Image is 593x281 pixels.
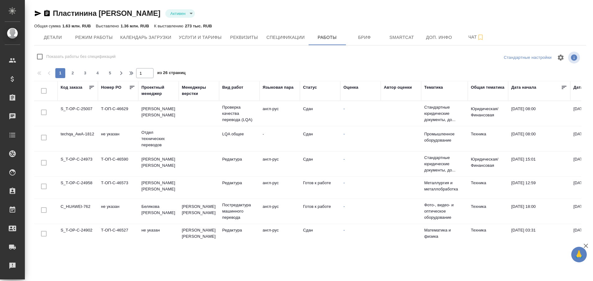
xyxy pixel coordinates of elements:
[229,34,259,41] span: Реквизиты
[57,200,98,222] td: C_HUAWEI-762
[138,103,179,124] td: [PERSON_NAME] [PERSON_NAME]
[98,128,138,150] td: не указан
[165,9,195,18] div: Активен
[553,50,568,65] span: Настроить таблицу
[222,227,256,233] p: Редактура
[312,34,342,41] span: Работы
[574,248,584,261] span: 🙏
[75,34,113,41] span: Режим работы
[138,126,179,151] td: Отдел технических переводов
[508,200,570,222] td: [DATE] 18:00
[93,70,103,76] span: 4
[568,52,581,63] span: Посмотреть информацию
[222,156,256,162] p: Редактура
[182,84,216,97] div: Менеджеры верстки
[260,103,300,124] td: англ-рус
[168,11,187,16] button: Активен
[179,34,222,41] span: Услуги и тарифы
[424,227,465,240] p: Математика и физика
[93,68,103,78] button: 4
[260,128,300,150] td: -
[571,247,587,262] button: 🙏
[502,53,553,63] div: split button
[468,224,508,246] td: Техника
[57,128,98,150] td: techqa_AwA-1812
[138,200,179,222] td: Белякова [PERSON_NAME]
[121,24,149,28] p: 1.36 млн. RUB
[62,24,91,28] p: 1.63 млн. RUB
[98,103,138,124] td: Т-ОП-С-46629
[477,34,484,41] svg: Подписаться
[424,104,465,123] p: Стандартные юридические документы, до...
[508,153,570,175] td: [DATE] 15:01
[260,153,300,175] td: англ-рус
[471,84,504,91] div: Общая тематика
[157,69,186,78] span: из 26 страниц
[300,200,340,222] td: Готов к работе
[343,157,345,162] a: -
[260,177,300,199] td: англ-рус
[34,10,42,17] button: Скопировать ссылку для ЯМессенджера
[260,224,300,246] td: англ-рус
[101,84,121,91] div: Номер PO
[511,84,536,91] div: Дата начала
[508,224,570,246] td: [DATE] 03:31
[98,224,138,246] td: Т-ОП-С-46527
[300,153,340,175] td: Сдан
[508,128,570,150] td: [DATE] 08:00
[38,34,68,41] span: Детали
[508,103,570,124] td: [DATE] 08:00
[68,70,78,76] span: 2
[343,228,345,232] a: -
[260,200,300,222] td: англ-рус
[424,131,465,143] p: Промышленное оборудование
[141,84,176,97] div: Проектный менеджер
[120,34,172,41] span: Календарь загрузки
[222,84,243,91] div: Вид работ
[98,177,138,199] td: Т-ОП-С-46573
[384,84,412,91] div: Автор оценки
[105,68,115,78] button: 5
[263,84,294,91] div: Языковая пара
[57,153,98,175] td: S_T-OP-C-24973
[350,34,379,41] span: Бриф
[68,68,78,78] button: 2
[222,202,256,221] p: Постредактура машинного перевода
[343,106,345,111] a: -
[57,177,98,199] td: S_T-OP-C-24958
[468,128,508,150] td: Техника
[343,84,358,91] div: Оценка
[300,103,340,124] td: Сдан
[424,84,443,91] div: Тематика
[138,224,179,246] td: не указан
[57,224,98,246] td: S_T-OP-C-24902
[222,131,256,137] p: LQA общее
[424,180,465,192] p: Металлургия и металлобработка
[387,34,417,41] span: Smartcat
[179,200,219,222] td: [PERSON_NAME] [PERSON_NAME]
[222,180,256,186] p: Редактура
[468,200,508,222] td: Техника
[222,104,256,123] p: Проверка качества перевода (LQA)
[53,9,160,17] a: Пластинина [PERSON_NAME]
[424,155,465,173] p: Стандартные юридические документы, до...
[57,103,98,124] td: S_T-OP-C-25007
[34,24,62,28] p: Общая сумма
[179,224,219,246] td: [PERSON_NAME] [PERSON_NAME]
[343,204,345,209] a: -
[98,153,138,175] td: Т-ОП-С-46590
[424,34,454,41] span: Доп. инфо
[300,128,340,150] td: Сдан
[154,24,185,28] p: К выставлению
[61,84,82,91] div: Код заказа
[300,224,340,246] td: Сдан
[185,24,212,28] p: 273 тыс. RUB
[46,54,116,60] span: Показать работы без спецификаций
[80,68,90,78] button: 3
[468,103,508,124] td: Юридическая/Финансовая
[266,34,305,41] span: Спецификации
[105,70,115,76] span: 5
[43,10,51,17] button: Скопировать ссылку
[468,177,508,199] td: Техника
[98,200,138,222] td: не указан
